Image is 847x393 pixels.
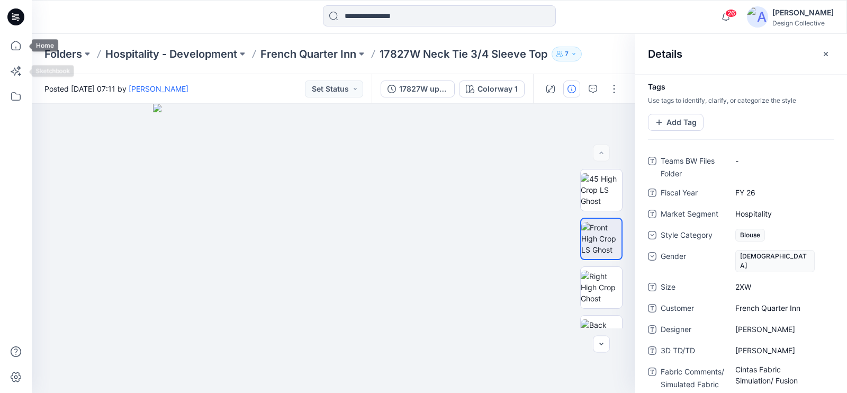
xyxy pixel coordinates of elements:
[565,48,569,60] p: 7
[661,344,724,359] span: 3D TD/TD
[661,302,724,317] span: Customer
[381,81,455,97] button: 17827W upload to stylezone with tie
[635,83,847,92] h4: Tags
[581,173,622,207] img: 45 High Crop LS Ghost
[459,81,525,97] button: Colorway 1
[735,364,827,386] span: Cintas Fabric Simulation/ Fusion
[129,84,188,93] a: [PERSON_NAME]
[735,250,815,272] span: [DEMOGRAPHIC_DATA]
[44,83,188,94] span: Posted [DATE] 07:11 by
[648,114,704,131] button: Add Tag
[581,222,621,255] img: Front High Crop LS Ghost
[661,281,724,296] span: Size
[735,345,827,356] span: Jennifer
[477,83,518,95] div: Colorway 1
[44,47,82,61] a: Folders
[661,250,724,274] span: Gender
[552,47,582,61] button: 7
[747,6,768,28] img: avatar
[153,104,514,393] img: eyJhbGciOiJIUzI1NiIsImtpZCI6IjAiLCJzbHQiOiJzZXMiLCJ0eXAiOiJKV1QifQ.eyJkYXRhIjp7InR5cGUiOiJzdG9yYW...
[735,324,827,335] span: Maryana
[661,229,724,244] span: Style Category
[105,47,237,61] a: Hospitality - Development
[661,365,724,391] span: Fabric Comments/ Simulated Fabric
[661,186,724,201] span: Fiscal Year
[725,9,737,17] span: 26
[735,208,827,219] span: Hospitality
[648,48,682,60] h2: Details
[735,229,765,242] span: Blouse
[399,83,448,95] div: 17827W upload to stylezone with tie
[735,281,827,292] span: 2XW
[735,187,827,198] span: FY 26
[735,155,827,166] span: -
[260,47,356,61] a: French Quarter Inn
[380,47,547,61] p: 17827W Neck Tie 3/4 Sleeve Top
[661,323,724,338] span: Designer
[735,302,827,314] span: French Quarter Inn
[635,96,847,105] p: Use tags to identify, clarify, or categorize the style
[581,271,622,304] img: Right High Crop Ghost
[581,319,622,353] img: Back High Crop LS Ghost
[772,6,834,19] div: [PERSON_NAME]
[661,208,724,222] span: Market Segment
[563,81,580,97] button: Details
[661,155,724,180] span: Teams BW Files Folder
[772,19,834,27] div: Design Collective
